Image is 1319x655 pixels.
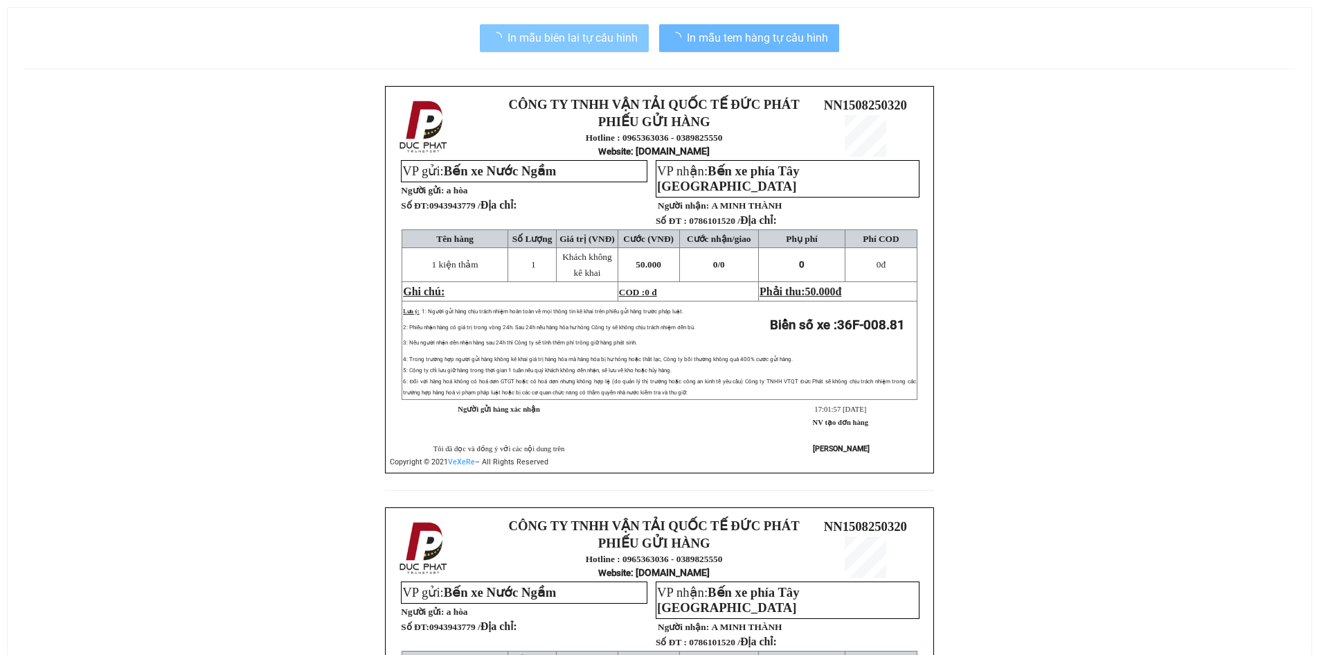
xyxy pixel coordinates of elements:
strong: Người gửi: [401,185,444,195]
span: Copyright © 2021 – All Rights Reserved [390,457,548,466]
strong: Người nhận: [658,622,709,632]
strong: PHIẾU GỬI HÀNG [598,114,710,129]
span: VP nhận: [657,164,799,193]
span: 4: Trong trường hợp người gửi hàng không kê khai giá trị hàng hóa mà hàng hóa bị hư hỏng hoặc thấ... [403,356,793,363]
span: Bến xe phía Tây [GEOGRAPHIC_DATA] [657,585,799,615]
span: 2: Phiếu nhận hàng có giá trị trong vòng 24h. Sau 24h nếu hàng hóa hư hỏng Công ty sẽ không chịu ... [403,324,694,331]
button: In mẫu biên lai tự cấu hình [480,24,649,52]
strong: NV tạo đơn hàng [813,419,868,426]
span: 0 [720,259,725,270]
span: Bến xe Nước Ngầm [444,585,557,600]
span: VP nhận: [657,585,799,615]
a: VeXeRe [448,457,475,466]
span: 0786101520 / [689,637,777,647]
span: 36F-008.81 [837,317,905,333]
span: loading [670,32,687,43]
span: 0943943779 / [429,622,517,632]
span: Phí COD [863,234,899,244]
span: Địa chỉ: [481,620,517,632]
strong: : [DOMAIN_NAME] [598,146,710,157]
span: 6: Đối với hàng hoá không có hoá đơn GTGT hoặc có hoá đơn nhưng không hợp lệ (do quản lý thị trườ... [403,378,916,396]
span: Cước nhận/giao [687,234,751,244]
span: 17:01:57 [DATE] [814,405,866,413]
strong: Người nhận: [658,200,709,211]
strong: [PERSON_NAME] [813,444,870,453]
span: NN1508250320 [824,519,907,534]
strong: PHIẾU GỬI HÀNG [598,536,710,550]
strong: Số ĐT : [656,637,687,647]
span: 0 [799,259,805,270]
span: Khách không kê khai [562,252,611,278]
span: đ [877,259,886,270]
span: Tên hàng [436,234,474,244]
span: Website [598,568,631,578]
span: In mẫu tem hàng tự cấu hình [687,29,828,46]
strong: Hotline : 0965363036 - 0389825550 [586,554,723,564]
span: 50.000 [636,259,661,270]
span: đ [836,286,842,297]
span: A MINH THÀNH [711,622,782,632]
span: loading [491,32,508,43]
span: 0786101520 / [689,216,777,226]
span: 0 [877,259,881,270]
span: Phải thu: [760,286,841,297]
span: Cước (VNĐ) [623,234,674,244]
span: 1: Người gửi hàng chịu trách nhiệm hoàn toàn về mọi thông tin kê khai trên phiếu gửi hàng trước p... [422,308,683,315]
span: Website [598,146,631,157]
img: logo [395,519,454,577]
span: NN1508250320 [824,98,907,112]
strong: CÔNG TY TNHH VẬN TẢI QUỐC TẾ ĐỨC PHÁT [509,518,800,533]
strong: : [DOMAIN_NAME] [598,567,710,578]
span: Bến xe phía Tây [GEOGRAPHIC_DATA] [657,164,799,193]
span: Ghi chú: [403,286,445,297]
span: 0/ [713,259,725,270]
span: Địa chỉ: [740,214,777,226]
span: In mẫu biên lai tự cấu hình [508,29,638,46]
span: Tôi đã đọc và đồng ý với các nội dung trên [433,445,565,453]
span: VP gửi: [402,164,556,178]
span: 5: Công ty chỉ lưu giữ hàng trong thời gian 1 tuần nếu quý khách không đến nhận, sẽ lưu về kho ho... [403,367,671,374]
span: 3: Nếu người nhận đến nhận hàng sau 24h thì Công ty sẽ tính thêm phí trông giữ hàng phát sinh. [403,340,636,346]
strong: Biển số xe : [770,317,905,333]
strong: CÔNG TY TNHH VẬN TẢI QUỐC TẾ ĐỨC PHÁT [509,97,800,112]
span: Địa chỉ: [481,199,517,211]
strong: Số ĐT: [401,200,517,211]
span: Phụ phí [786,234,817,244]
span: a hòa [447,606,468,617]
button: In mẫu tem hàng tự cấu hình [659,24,839,52]
span: 50.000 [805,286,836,297]
strong: Số ĐT: [401,622,517,632]
span: COD : [619,287,657,297]
span: 1 [531,259,536,270]
span: Giá trị (VNĐ) [559,234,615,244]
span: a hòa [447,185,468,195]
strong: Số ĐT : [656,216,687,226]
span: 0 đ [645,287,656,297]
span: 1 kiện thảm [432,259,478,270]
span: Lưu ý: [403,308,419,315]
strong: Người gửi hàng xác nhận [458,405,540,413]
strong: Hotline : 0965363036 - 0389825550 [586,132,723,143]
img: logo [395,98,454,156]
span: Số Lượng [512,234,553,244]
strong: Người gửi: [401,606,444,617]
span: Địa chỉ: [740,636,777,647]
span: Bến xe Nước Ngầm [444,164,557,178]
span: A MINH THÀNH [711,200,782,211]
span: VP gửi: [402,585,556,600]
span: 0943943779 / [429,200,517,211]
